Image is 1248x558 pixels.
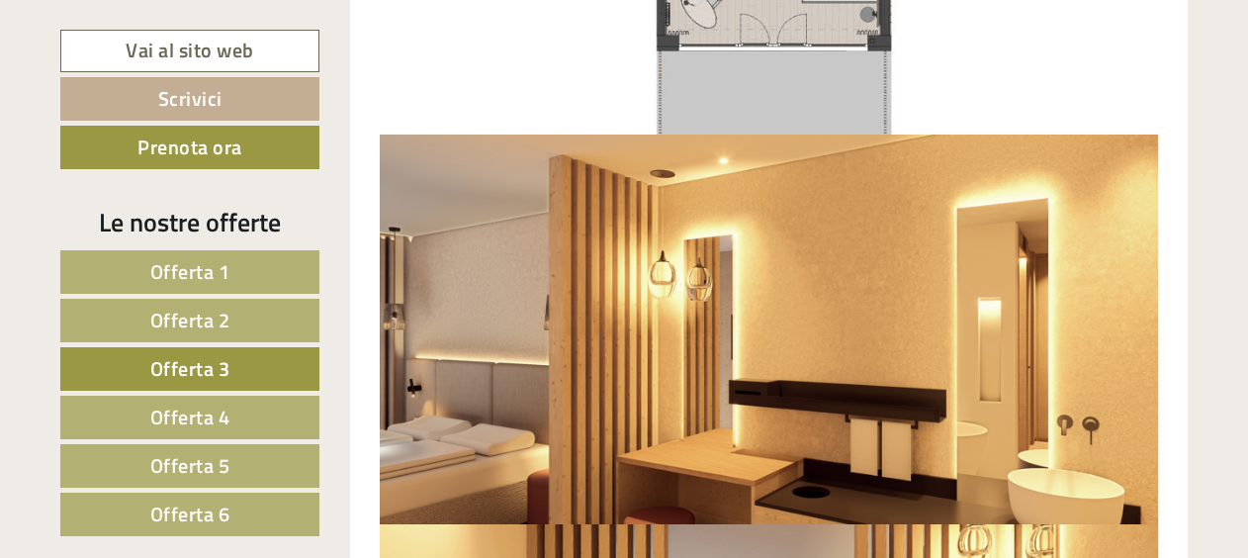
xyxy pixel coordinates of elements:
[150,499,230,529] span: Offerta 6
[150,450,230,481] span: Offerta 5
[150,353,230,384] span: Offerta 3
[150,256,230,287] span: Offerta 1
[150,305,230,335] span: Offerta 2
[60,126,319,169] a: Prenota ora
[60,204,319,240] div: Le nostre offerte
[60,30,319,72] a: Vai al sito web
[380,135,1159,524] img: image
[60,77,319,121] a: Scrivici
[150,402,230,432] span: Offerta 4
